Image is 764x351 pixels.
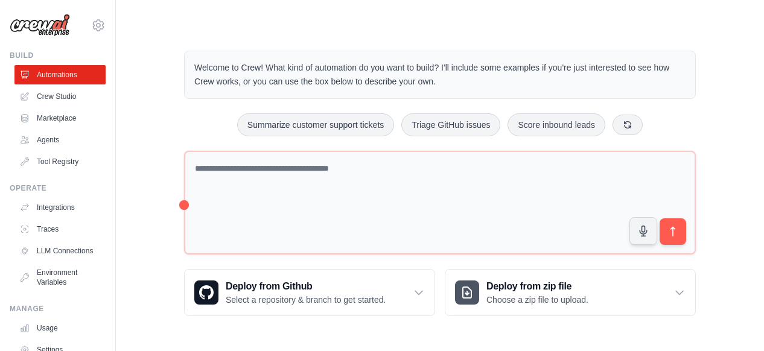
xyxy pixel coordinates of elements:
[14,109,106,128] a: Marketplace
[14,130,106,150] a: Agents
[533,277,721,317] p: Describe the automation you want to build, select an example option, or use the microphone to spe...
[14,198,106,217] a: Integrations
[226,294,386,306] p: Select a repository & branch to get started.
[401,113,500,136] button: Triage GitHub issues
[14,220,106,239] a: Traces
[486,279,588,294] h3: Deploy from zip file
[14,241,106,261] a: LLM Connections
[10,51,106,60] div: Build
[14,318,106,338] a: Usage
[543,243,567,252] span: Step 1
[226,279,386,294] h3: Deploy from Github
[10,14,70,37] img: Logo
[10,304,106,314] div: Manage
[237,113,394,136] button: Summarize customer support tickets
[194,61,686,89] p: Welcome to Crew! What kind of automation do you want to build? I'll include some examples if you'...
[486,294,588,306] p: Choose a zip file to upload.
[14,263,106,292] a: Environment Variables
[14,87,106,106] a: Crew Studio
[727,241,736,250] button: Close walkthrough
[14,65,106,84] a: Automations
[508,113,605,136] button: Score inbound leads
[14,152,106,171] a: Tool Registry
[533,256,721,273] h3: Create an automation
[10,183,106,193] div: Operate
